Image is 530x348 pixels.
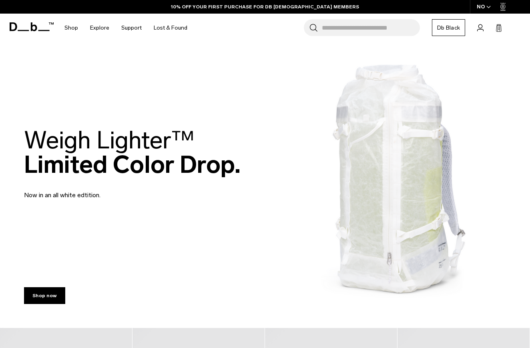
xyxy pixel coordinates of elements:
[171,3,359,10] a: 10% OFF YOUR FIRST PURCHASE FOR DB [DEMOGRAPHIC_DATA] MEMBERS
[432,19,465,36] a: Db Black
[154,14,187,42] a: Lost & Found
[58,14,193,42] nav: Main Navigation
[24,128,241,177] h2: Limited Color Drop.
[90,14,109,42] a: Explore
[24,181,216,200] p: Now in an all white edtition.
[24,287,65,304] a: Shop now
[64,14,78,42] a: Shop
[24,126,195,155] span: Weigh Lighter™
[121,14,142,42] a: Support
